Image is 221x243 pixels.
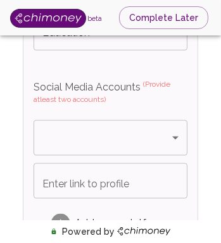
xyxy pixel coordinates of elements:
span: beta [87,15,102,22]
sup: (Provide atleast two accounts) [34,80,170,104]
div: ​ [34,120,187,156]
button: Complete Later [119,6,208,30]
span: Add more platforms [75,216,171,231]
img: Logo [10,9,86,28]
p: Social Media Accounts [34,80,187,110]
